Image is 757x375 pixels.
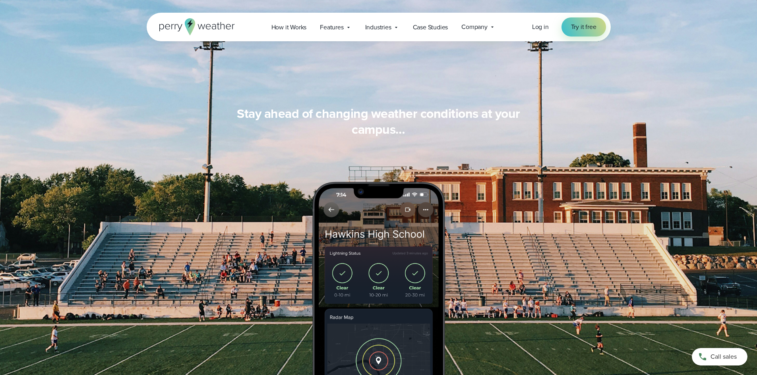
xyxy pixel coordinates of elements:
[711,352,737,362] span: Call sales
[271,23,307,32] span: How it Works
[226,106,531,137] h3: Stay ahead of changing weather conditions at your campus…
[320,23,343,32] span: Features
[265,19,314,35] a: How it Works
[561,17,606,37] a: Try it free
[461,22,488,32] span: Company
[365,23,391,32] span: Industries
[532,22,549,31] span: Log in
[406,19,455,35] a: Case Studies
[571,22,596,32] span: Try it free
[413,23,448,32] span: Case Studies
[532,22,549,32] a: Log in
[692,348,747,365] a: Call sales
